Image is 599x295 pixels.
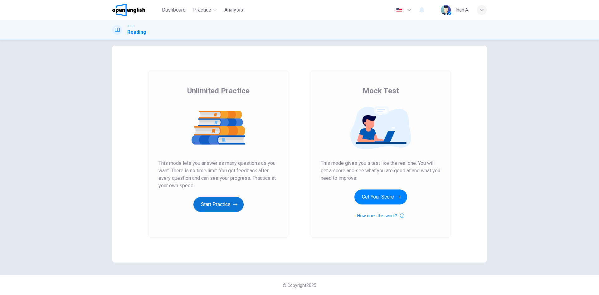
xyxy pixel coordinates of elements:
span: This mode lets you answer as many questions as you want. There is no time limit. You get feedback... [158,160,278,189]
span: © Copyright 2025 [283,283,316,288]
span: Unlimited Practice [187,86,250,96]
button: Start Practice [193,197,244,212]
button: Get Your Score [354,189,407,204]
button: Practice [191,4,219,16]
span: Mock Test [363,86,399,96]
span: This mode gives you a test like the real one. You will get a score and see what you are good at a... [321,160,441,182]
h1: Reading [127,28,146,36]
button: Dashboard [159,4,188,16]
span: IELTS [127,24,134,28]
span: Practice [193,6,211,14]
span: Dashboard [162,6,186,14]
div: Inan A. [456,6,469,14]
button: Analysis [222,4,246,16]
a: OpenEnglish logo [112,4,159,16]
img: en [395,8,403,12]
span: Analysis [224,6,243,14]
img: OpenEnglish logo [112,4,145,16]
img: Profile picture [441,5,451,15]
button: How does this work? [357,212,404,219]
